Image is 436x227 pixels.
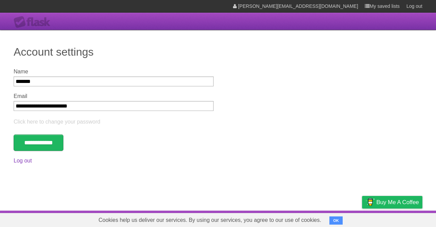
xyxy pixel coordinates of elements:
div: Flask [14,16,54,28]
a: Click here to change your password [14,119,100,125]
label: Email [14,93,214,99]
a: Buy me a coffee [362,196,422,209]
a: Developers [294,212,322,225]
a: Terms [330,212,345,225]
a: Suggest a feature [379,212,422,225]
img: Buy me a coffee [365,196,375,208]
label: Name [14,69,214,75]
button: OK [329,216,343,225]
h1: Account settings [14,44,422,60]
span: Buy me a coffee [376,196,419,208]
a: Privacy [353,212,371,225]
span: Cookies help us deliver our services. By using our services, you agree to our use of cookies. [92,213,328,227]
a: About [271,212,286,225]
a: Log out [14,158,32,164]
